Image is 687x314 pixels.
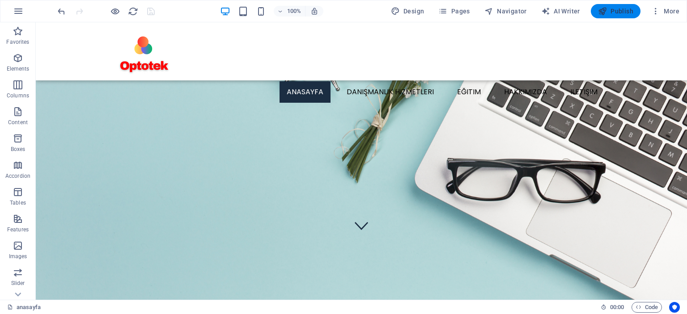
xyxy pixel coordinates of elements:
[484,7,527,16] span: Navigator
[610,302,624,313] span: 00 00
[10,199,26,206] p: Tables
[387,4,428,18] div: Design (Ctrl+Alt+Y)
[632,302,662,313] button: Code
[616,304,618,310] span: :
[438,7,470,16] span: Pages
[538,4,584,18] button: AI Writer
[128,6,138,17] i: Reload page
[7,226,29,233] p: Features
[598,7,633,16] span: Publish
[127,6,138,17] button: reload
[648,4,683,18] button: More
[7,92,29,99] p: Columns
[591,4,640,18] button: Publish
[636,302,658,313] span: Code
[601,302,624,313] h6: Session time
[310,7,318,15] i: On resize automatically adjust zoom level to fit chosen device.
[11,146,25,153] p: Boxes
[651,7,679,16] span: More
[274,6,305,17] button: 100%
[5,172,30,180] p: Accordion
[387,4,428,18] button: Design
[541,7,580,16] span: AI Writer
[287,6,301,17] h6: 100%
[7,302,41,313] a: Click to cancel selection. Double-click to open Pages
[8,119,28,126] p: Content
[56,6,67,17] button: undo
[6,38,29,46] p: Favorites
[56,6,67,17] i: Undo: Edit headline (Ctrl+Z)
[7,65,30,72] p: Elements
[481,4,530,18] button: Navigator
[669,302,680,313] button: Usercentrics
[11,280,25,287] p: Slider
[435,4,473,18] button: Pages
[391,7,424,16] span: Design
[9,253,27,260] p: Images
